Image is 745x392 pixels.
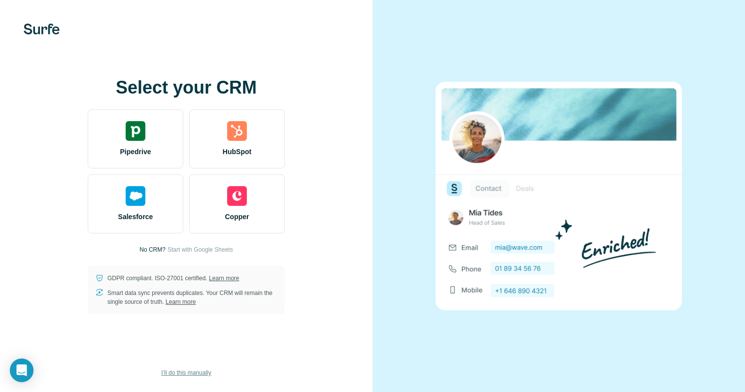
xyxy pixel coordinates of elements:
[436,82,682,310] img: none image
[126,186,145,206] img: salesforce's logo
[126,121,145,141] img: pipedrive's logo
[107,289,277,306] p: Smart data sync prevents duplicates. Your CRM will remain the single source of truth.
[161,368,211,377] span: I’ll do this manually
[227,121,247,141] img: hubspot's logo
[10,359,34,382] div: Open Intercom Messenger
[225,212,249,222] span: Copper
[139,245,166,254] p: No CRM?
[24,24,60,34] img: Surfe's logo
[223,147,251,157] span: HubSpot
[168,245,233,254] button: Start with Google Sheets
[166,298,196,305] a: Learn more
[120,147,151,157] span: Pipedrive
[118,212,153,222] span: Salesforce
[88,78,285,98] h1: Select your CRM
[154,365,218,380] button: I’ll do this manually
[209,275,239,282] a: Learn more
[227,186,247,206] img: copper's logo
[107,274,239,283] p: GDPR compliant. ISO-27001 certified.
